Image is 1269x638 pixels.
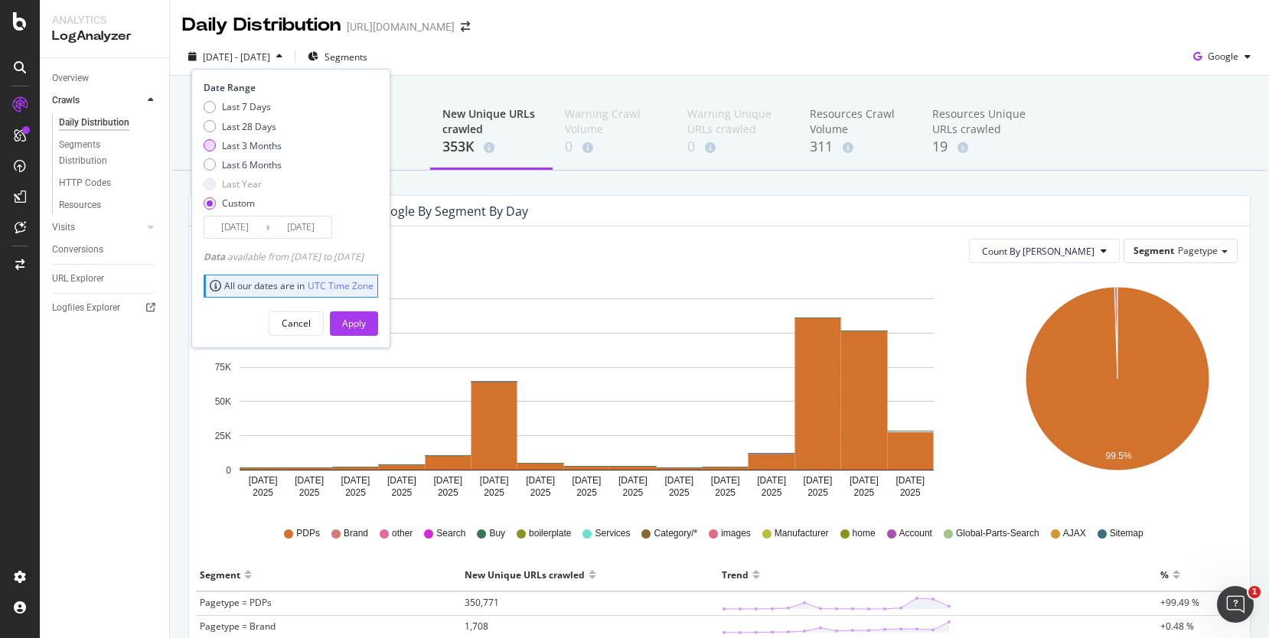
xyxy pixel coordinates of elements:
text: 2025 [762,487,782,498]
div: Crawls [52,93,80,109]
span: [DATE] - [DATE] [203,50,270,63]
div: 311 [810,137,908,157]
span: Pagetype = Brand [200,620,276,633]
a: UTC Time Zone [308,279,374,292]
a: URL Explorer [52,271,158,287]
text: [DATE] [295,475,324,486]
span: other [392,527,413,540]
text: [DATE] [249,475,278,486]
span: Segment [1134,244,1174,257]
button: Cancel [269,311,324,336]
div: A chart. [996,275,1238,505]
text: [DATE] [664,475,693,486]
div: Custom [222,197,255,210]
text: [DATE] [895,475,925,486]
text: 2025 [253,487,273,498]
text: 50K [215,396,231,407]
iframe: Intercom live chat [1217,586,1254,623]
div: Trend [722,562,749,587]
span: PDPs [296,527,320,540]
text: [DATE] [804,475,833,486]
text: 2025 [900,487,921,498]
div: All our dates are in [210,279,374,292]
span: +99.49 % [1160,596,1199,609]
span: Global-Parts-Search [956,527,1039,540]
a: Overview [52,70,158,86]
input: End Date [270,216,331,238]
text: [DATE] [387,475,416,486]
span: +0.48 % [1160,620,1194,633]
text: 2025 [299,487,320,498]
span: 1 [1248,586,1261,598]
div: 0 [687,137,785,157]
div: Cancel [282,317,311,330]
div: % [1160,562,1169,587]
div: Logfiles Explorer [52,300,120,316]
text: [DATE] [526,475,555,486]
span: Manufacturer [775,527,829,540]
span: home [853,527,876,540]
text: 2025 [438,487,458,498]
span: AJAX [1063,527,1086,540]
span: Data [204,250,227,263]
text: 2025 [854,487,875,498]
span: Pagetype = PDPs [200,596,272,609]
div: Resources Unique URLs crawled [932,106,1030,137]
svg: A chart. [201,275,973,505]
text: 25K [215,431,231,441]
div: Last 7 Days [222,100,271,113]
span: Buy [489,527,505,540]
div: LogAnalyzer [52,28,157,45]
div: Warning Crawl Volume [565,106,663,137]
div: Segments Distribution [59,137,144,169]
a: HTTP Codes [59,175,158,191]
span: Brand [344,527,368,540]
text: 2025 [715,487,736,498]
text: [DATE] [850,475,879,486]
text: [DATE] [573,475,602,486]
a: Crawls [52,93,143,109]
text: 0 [226,465,231,476]
button: [DATE] - [DATE] [182,44,289,69]
div: available from [DATE] to [DATE] [204,250,364,263]
text: 2025 [807,487,828,498]
div: 19 [932,137,1030,157]
button: Count By [PERSON_NAME] [969,239,1120,263]
div: Apply [342,317,366,330]
div: Last 7 Days [204,100,282,113]
div: Segment [200,562,240,587]
span: 350,771 [465,596,499,609]
text: 75K [215,363,231,373]
div: Warning Unique URLs crawled [687,106,785,137]
div: 0 [565,137,663,157]
div: Last Year [222,177,262,190]
div: [URL][DOMAIN_NAME] [347,19,455,34]
div: Last 3 Months [204,139,282,152]
span: Search [436,527,465,540]
div: HTTP Codes [59,175,111,191]
div: New Unique URLs crawled [465,562,585,587]
span: 1,708 [465,620,488,633]
div: URL Explorer [52,271,104,287]
div: Conversions [52,242,103,258]
a: Resources [59,197,158,213]
text: 2025 [392,487,413,498]
span: Google [1208,50,1238,63]
text: [DATE] [757,475,786,486]
div: Resources Crawl Volume [810,106,908,137]
div: Custom [204,197,282,210]
text: [DATE] [618,475,648,486]
div: Last 6 Months [222,158,282,171]
span: boilerplate [529,527,571,540]
div: New Unique URLs crawled [442,106,540,137]
text: [DATE] [711,475,740,486]
a: Segments Distribution [59,137,158,169]
text: 99.5% [1106,451,1132,461]
text: 2025 [484,487,504,498]
div: arrow-right-arrow-left [461,21,470,32]
button: Segments [302,44,374,69]
button: Google [1187,44,1257,69]
span: Services [595,527,630,540]
a: Visits [52,220,143,236]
